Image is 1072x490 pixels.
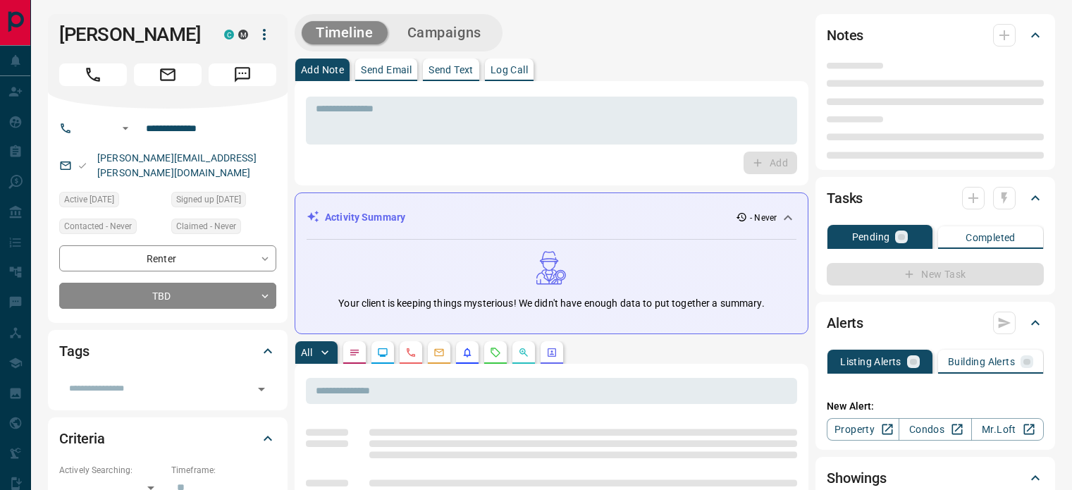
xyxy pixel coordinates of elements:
p: Timeframe: [171,464,276,477]
p: Listing Alerts [840,357,901,367]
svg: Email Valid [78,161,87,171]
p: Actively Searching: [59,464,164,477]
div: Tasks [827,181,1044,215]
p: Log Call [491,65,528,75]
p: Your client is keeping things mysterious! We didn't have enough data to put together a summary. [338,296,764,311]
span: Message [209,63,276,86]
button: Open [117,120,134,137]
div: mrloft.ca [238,30,248,39]
p: Add Note [301,65,344,75]
svg: Lead Browsing Activity [377,347,388,358]
svg: Calls [405,347,417,358]
div: Notes [827,18,1044,52]
span: Call [59,63,127,86]
div: Criteria [59,422,276,455]
h2: Tags [59,340,89,362]
h2: Alerts [827,312,863,334]
p: Pending [852,232,890,242]
a: Mr.Loft [971,418,1044,441]
p: Activity Summary [325,210,405,225]
span: Active [DATE] [64,192,114,207]
svg: Listing Alerts [462,347,473,358]
button: Timeline [302,21,388,44]
p: All [301,348,312,357]
h2: Tasks [827,187,863,209]
div: Activity Summary- Never [307,204,796,231]
span: Email [134,63,202,86]
p: Send Text [429,65,474,75]
a: Condos [899,418,971,441]
h2: Notes [827,24,863,47]
span: Claimed - Never [176,219,236,233]
span: Contacted - Never [64,219,132,233]
p: Completed [966,233,1016,243]
p: Building Alerts [948,357,1015,367]
a: [PERSON_NAME][EMAIL_ADDRESS][PERSON_NAME][DOMAIN_NAME] [97,152,257,178]
div: Tags [59,334,276,368]
p: New Alert: [827,399,1044,414]
span: Signed up [DATE] [176,192,241,207]
div: condos.ca [224,30,234,39]
button: Campaigns [393,21,495,44]
a: Property [827,418,899,441]
svg: Emails [433,347,445,358]
h2: Criteria [59,427,105,450]
div: Sat Jan 27 2024 [59,192,164,212]
p: - Never [750,212,777,224]
p: Send Email [361,65,412,75]
button: Open [252,379,271,399]
svg: Opportunities [518,347,529,358]
div: Alerts [827,306,1044,340]
svg: Agent Actions [546,347,557,358]
h2: Showings [827,467,887,489]
div: Renter [59,245,276,271]
svg: Notes [349,347,360,358]
div: Mon Apr 06 2015 [171,192,276,212]
h1: [PERSON_NAME] [59,23,203,46]
svg: Requests [490,347,501,358]
div: TBD [59,283,276,309]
